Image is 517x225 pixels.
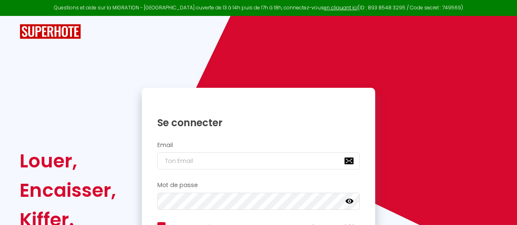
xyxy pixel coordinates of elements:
img: SuperHote logo [20,24,81,39]
input: Ton Email [157,152,360,169]
h2: Mot de passe [157,182,360,189]
h2: Email [157,142,360,149]
div: Encaisser, [20,176,116,205]
h1: Se connecter [157,116,360,129]
a: en cliquant ici [324,4,358,11]
div: Louer, [20,146,116,176]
